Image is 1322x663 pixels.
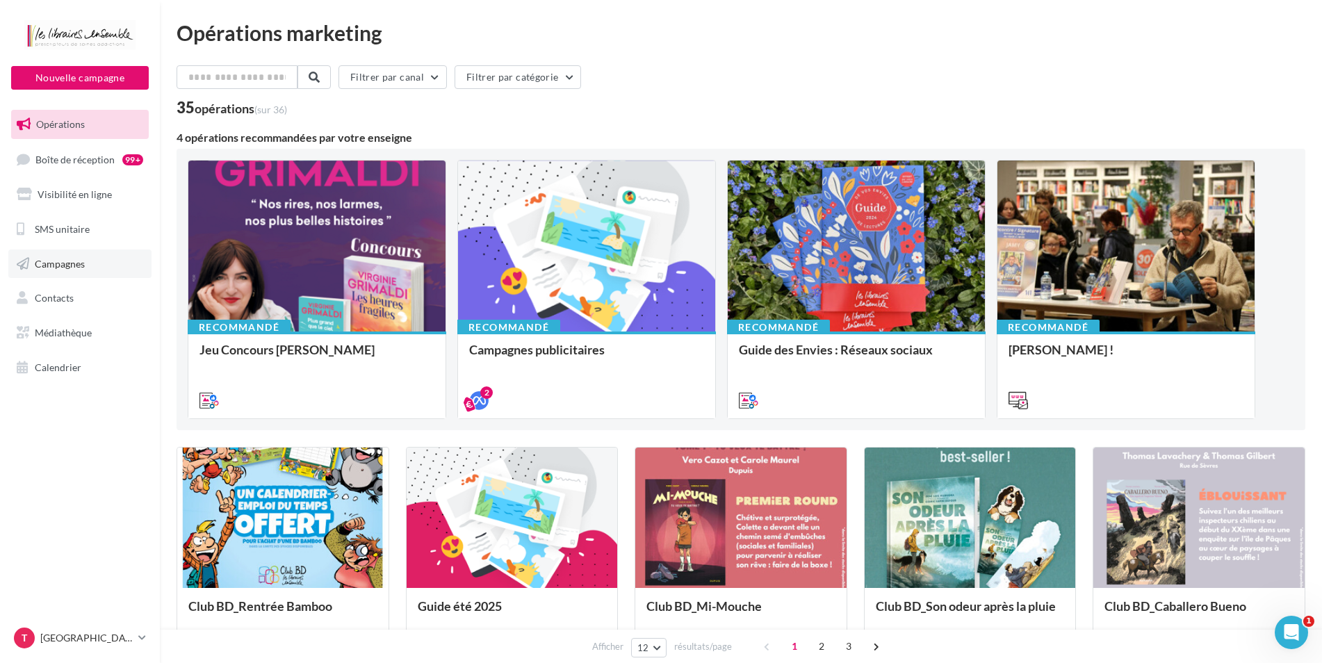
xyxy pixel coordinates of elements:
span: Contacts [35,292,74,304]
div: Recommandé [997,320,1100,335]
div: 4 opérations recommandées par votre enseigne [177,132,1305,143]
span: Calendrier [35,361,81,373]
span: Visibilité en ligne [38,188,112,200]
span: Opérations [36,118,85,130]
span: Campagnes publicitaires [469,342,605,357]
div: 99+ [122,154,143,165]
span: SMS unitaire [35,223,90,235]
span: résultats/page [674,640,732,653]
span: Boîte de réception [35,153,115,165]
div: 2 [480,386,493,399]
div: 35 [177,100,287,115]
span: Médiathèque [35,327,92,338]
span: 1 [1303,616,1314,627]
span: Club BD_Son odeur après la pluie [876,598,1056,614]
a: Campagnes [8,249,152,279]
span: 12 [637,642,649,653]
span: Guide été 2025 [418,598,502,614]
span: (sur 36) [254,104,287,115]
a: Opérations [8,110,152,139]
span: Jeu Concours [PERSON_NAME] [199,342,375,357]
button: 12 [631,638,667,657]
span: T [22,631,27,645]
div: Opérations marketing [177,22,1305,43]
button: Nouvelle campagne [11,66,149,90]
span: Guide des Envies : Réseaux sociaux [739,342,933,357]
span: [PERSON_NAME] ! [1009,342,1113,357]
button: Filtrer par canal [338,65,447,89]
span: Afficher [592,640,623,653]
span: Club BD_Mi-Mouche [646,598,762,614]
span: 3 [838,635,860,657]
span: 2 [810,635,833,657]
a: Contacts [8,284,152,313]
span: Club BD_Rentrée Bamboo [188,598,332,614]
span: Campagnes [35,257,85,269]
iframe: Intercom live chat [1275,616,1308,649]
a: Calendrier [8,353,152,382]
a: T [GEOGRAPHIC_DATA] [11,625,149,651]
p: [GEOGRAPHIC_DATA] [40,631,133,645]
div: Recommandé [188,320,291,335]
div: Recommandé [457,320,560,335]
a: Visibilité en ligne [8,180,152,209]
span: Club BD_Caballero Bueno [1104,598,1246,614]
div: opérations [195,102,287,115]
a: Boîte de réception99+ [8,145,152,174]
a: Médiathèque [8,318,152,347]
button: Filtrer par catégorie [455,65,581,89]
span: 1 [783,635,806,657]
div: Recommandé [727,320,830,335]
a: SMS unitaire [8,215,152,244]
